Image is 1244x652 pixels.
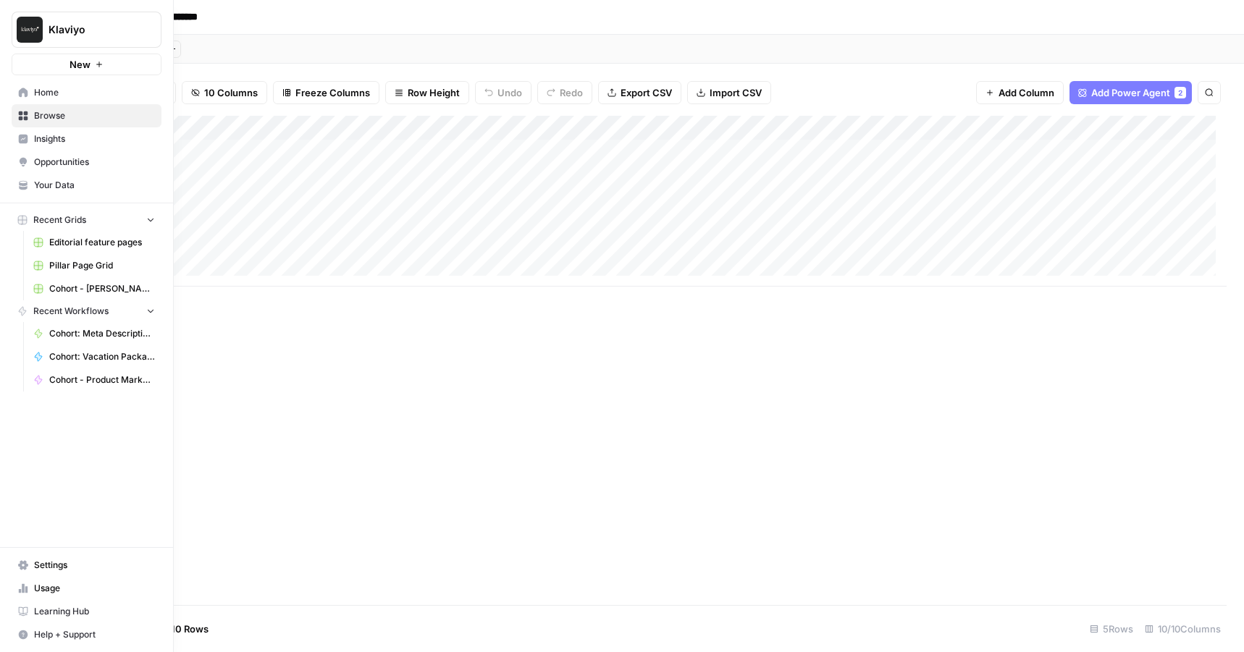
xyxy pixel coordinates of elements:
[12,623,161,646] button: Help + Support
[12,174,161,197] a: Your Data
[12,12,161,48] button: Workspace: Klaviyo
[33,213,86,226] span: Recent Grids
[408,85,460,100] span: Row Height
[12,577,161,600] a: Usage
[999,85,1054,100] span: Add Column
[273,81,379,104] button: Freeze Columns
[1178,87,1182,98] span: 2
[1091,85,1170,100] span: Add Power Agent
[385,81,469,104] button: Row Height
[475,81,531,104] button: Undo
[1139,617,1227,640] div: 10/10 Columns
[34,109,155,122] span: Browse
[12,209,161,231] button: Recent Grids
[34,179,155,192] span: Your Data
[598,81,681,104] button: Export CSV
[34,86,155,99] span: Home
[621,85,672,100] span: Export CSV
[976,81,1064,104] button: Add Column
[12,81,161,104] a: Home
[12,127,161,151] a: Insights
[34,559,155,572] span: Settings
[49,259,155,272] span: Pillar Page Grid
[27,368,161,391] a: Cohort - Product Marketing Insights ([PERSON_NAME])
[49,327,155,340] span: Cohort: Meta Description Test
[204,85,258,100] span: 10 Columns
[34,156,155,169] span: Opportunities
[27,231,161,254] a: Editorial feature pages
[560,85,583,100] span: Redo
[34,605,155,618] span: Learning Hub
[49,22,136,37] span: Klaviyo
[33,305,109,318] span: Recent Workflows
[12,151,161,174] a: Opportunities
[1174,87,1186,98] div: 2
[49,350,155,363] span: Cohort: Vacation Package Description ([PERSON_NAME])
[12,300,161,322] button: Recent Workflows
[1084,617,1139,640] div: 5 Rows
[687,81,771,104] button: Import CSV
[12,54,161,75] button: New
[49,282,155,295] span: Cohort - [PERSON_NAME] Sandbox - Event Creation
[497,85,522,100] span: Undo
[710,85,762,100] span: Import CSV
[17,17,43,43] img: Klaviyo Logo
[1069,81,1192,104] button: Add Power Agent2
[34,582,155,595] span: Usage
[49,373,155,386] span: Cohort - Product Marketing Insights ([PERSON_NAME])
[27,277,161,300] a: Cohort - [PERSON_NAME] Sandbox - Event Creation
[295,85,370,100] span: Freeze Columns
[537,81,592,104] button: Redo
[27,322,161,345] a: Cohort: Meta Description Test
[70,57,91,72] span: New
[182,81,267,104] button: 10 Columns
[34,628,155,641] span: Help + Support
[12,554,161,577] a: Settings
[151,622,209,636] span: Add 10 Rows
[27,345,161,368] a: Cohort: Vacation Package Description ([PERSON_NAME])
[12,104,161,127] a: Browse
[49,236,155,249] span: Editorial feature pages
[12,600,161,623] a: Learning Hub
[34,132,155,145] span: Insights
[27,254,161,277] a: Pillar Page Grid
